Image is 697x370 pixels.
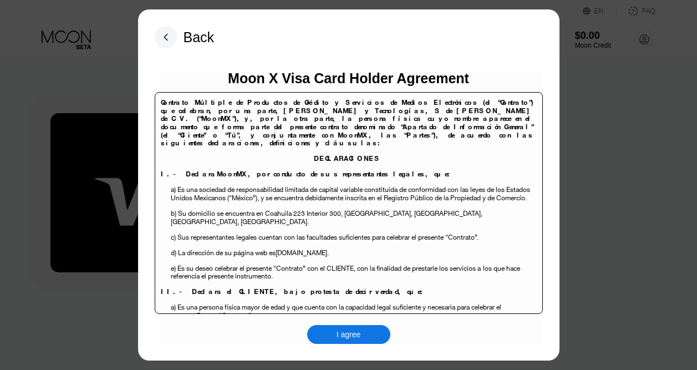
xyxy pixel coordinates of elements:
[184,29,215,45] div: Back
[276,248,329,257] span: [DOMAIN_NAME].
[338,130,369,140] span: MoonMX
[161,98,533,115] span: Contrato Múltiple de Productos de Crédito y Servicios de Medios Electrónicos (el “Contrato”) que ...
[171,263,520,281] span: los que hace referencia el presente instrumento.
[175,248,276,257] span: ) La dirección de su página web es
[265,209,481,218] span: Coahuila 223 Interior 300, [GEOGRAPHIC_DATA], [GEOGRAPHIC_DATA]
[161,169,217,179] span: I.- Declara
[472,263,481,273] span: s a
[248,169,452,179] span: , por conducto de sus representantes legales, que:
[171,209,263,218] span: b) Su domicilio se encuentra en
[171,248,175,257] span: d
[228,70,469,87] div: Moon X Visa Card Holder Agreement
[171,263,174,273] span: e
[307,325,390,344] div: I agree
[337,330,361,339] div: I agree
[171,232,174,242] span: c
[171,302,501,320] span: a) Es una persona física mayor de edad y que cuenta con la capacidad legal suficiente y necesaria...
[171,185,530,202] span: a) Es una sociedad de responsabilidad limitada de capital variable constituida de conformidad con...
[171,209,482,226] span: , [GEOGRAPHIC_DATA], [GEOGRAPHIC_DATA].
[161,287,425,296] span: II.- Declara el CLIENTE, bajo protesta de decir verdad, que:
[314,154,381,163] span: DECLARACIONES
[161,130,534,148] span: , las “Partes”), de acuerdo con las siguientes declaraciones, definiciones y cláusulas:
[174,263,472,273] span: ) Es su deseo celebrar el presente “Contrato” con el CLIENTE, con la finalidad de prestarle los s...
[174,232,479,242] span: ) Sus representantes legales cuentan con las facultades suficientes para celebrar el presente “Co...
[217,169,248,179] span: MoonMX
[155,26,215,48] div: Back
[161,106,534,124] span: [PERSON_NAME] y Tecnologías, S de [PERSON_NAME] de C.V. (“MoonMX”),
[161,114,533,139] span: y, por la otra parte, la persona física cuyo nombre aparece en el documento que forma parte del p...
